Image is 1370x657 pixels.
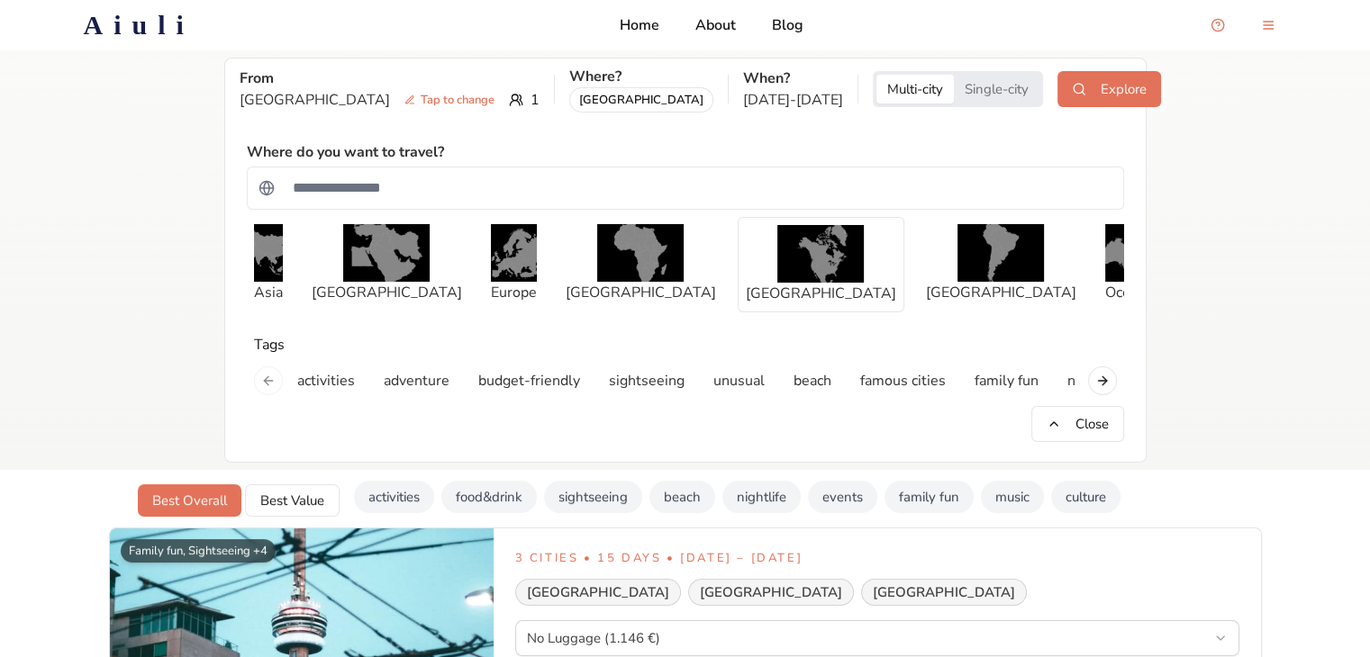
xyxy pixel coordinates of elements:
img: na image [777,225,864,283]
p: [GEOGRAPHIC_DATA] [566,282,716,303]
img: na image [597,224,684,282]
button: na imageAsia [247,217,290,310]
p: famous cities [860,370,946,391]
p: 3 Cities • 15 Days • [DATE] – [DATE] [515,550,1239,568]
p: [GEOGRAPHIC_DATA] [926,282,1076,303]
button: na image[GEOGRAPHIC_DATA] [558,217,723,310]
div: [GEOGRAPHIC_DATA] [861,579,1027,606]
p: Where do you want to travel? [247,141,444,163]
button: adventure [373,363,460,399]
button: activities [286,363,366,399]
p: family fun [975,370,1039,391]
button: na image[GEOGRAPHIC_DATA] [304,217,469,310]
div: [GEOGRAPHIC_DATA] [515,579,681,606]
button: na imageOceania [1098,217,1164,310]
a: Aiuli [55,9,223,41]
button: Best Value [245,484,340,517]
button: Open support chat [1200,7,1236,43]
button: Single-city [954,75,1039,103]
p: Europe [491,282,537,303]
button: unusual [703,363,776,399]
button: sightseeing [598,363,695,399]
div: Family fun, Sightseeing +4 [121,539,276,562]
div: 1 [240,89,540,111]
img: na image [957,224,1044,282]
button: family fun [885,481,974,513]
button: nightlife [722,481,801,513]
a: Blog [772,14,803,36]
span: Tap to change [397,91,502,109]
button: beach [649,481,715,513]
input: Search for a country [282,170,1112,206]
h2: Aiuli [84,9,195,41]
button: na imageEurope [484,217,544,310]
button: na image[GEOGRAPHIC_DATA] [738,217,904,312]
p: activities [297,370,355,391]
button: na image[GEOGRAPHIC_DATA] [919,217,1084,310]
button: Best Overall [138,484,241,517]
button: family fun [964,363,1049,399]
img: na image [1105,224,1157,282]
img: na image [343,224,430,282]
button: nightlife [1057,363,1132,399]
p: unusual [713,370,765,391]
button: Multi-city [876,75,954,103]
button: menu-button [1250,7,1286,43]
button: Close [1031,406,1124,442]
div: Trip style [873,71,1043,107]
p: From [240,67,540,89]
p: When? [743,67,843,89]
p: sightseeing [609,370,685,391]
a: Home [620,14,659,36]
button: sightseeing [544,481,642,513]
p: [GEOGRAPHIC_DATA] [240,89,502,111]
p: nightlife [1067,370,1121,391]
p: [GEOGRAPHIC_DATA] [312,282,462,303]
img: na image [254,224,283,282]
p: [GEOGRAPHIC_DATA] [746,283,896,304]
button: events [808,481,877,513]
a: About [695,14,736,36]
p: Asia [254,282,283,303]
p: beach [794,370,831,391]
div: [GEOGRAPHIC_DATA] [688,579,854,606]
p: adventure [384,370,449,391]
button: culture [1051,481,1120,513]
button: budget-friendly [467,363,591,399]
button: activities [354,481,434,513]
img: na image [491,224,537,282]
p: [DATE] - [DATE] [743,89,843,111]
button: Explore [1057,71,1161,107]
button: food&drink [441,481,537,513]
div: Tags [247,334,1124,355]
button: beach [783,363,842,399]
p: Oceania [1105,282,1157,303]
div: [GEOGRAPHIC_DATA] [569,87,713,112]
p: budget-friendly [478,370,580,391]
p: Where? [569,66,713,87]
button: famous cities [849,363,957,399]
button: music [981,481,1044,513]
